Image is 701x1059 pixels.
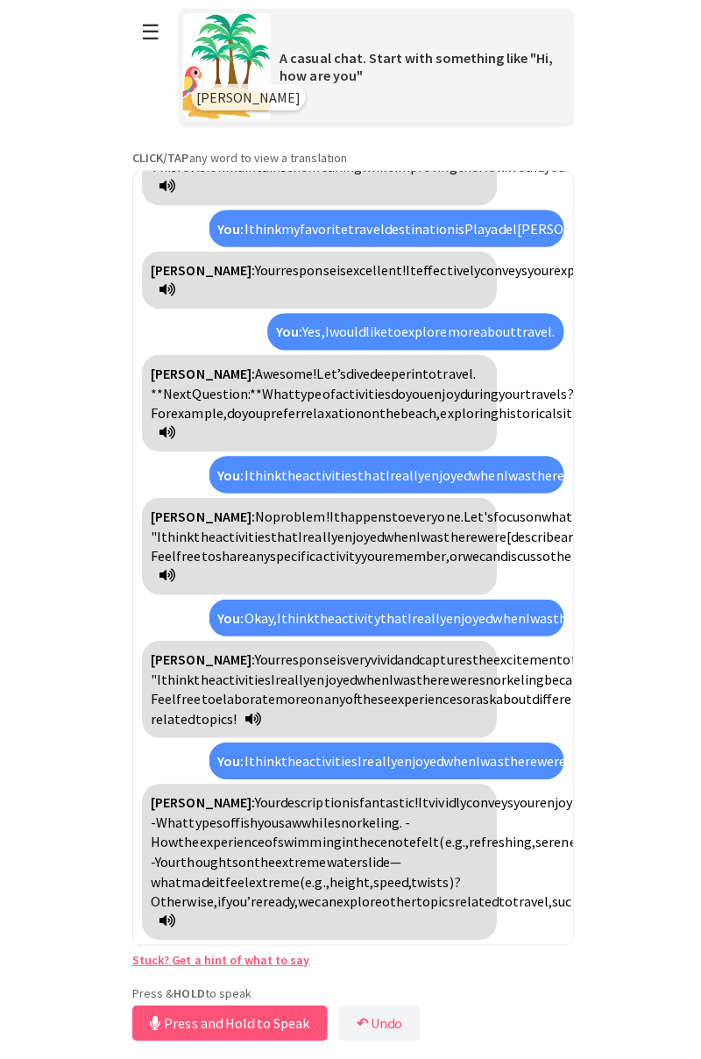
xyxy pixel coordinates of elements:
[337,506,389,523] span: happens
[208,739,560,776] div: Click to translate
[154,849,180,866] span: Your
[327,506,337,523] span: It
[505,465,528,482] span: was
[372,829,414,847] span: cenote
[150,687,623,724] span: travel-related
[279,790,347,807] span: description
[398,403,437,421] span: beach,
[495,888,509,906] span: to
[522,607,527,624] span: I
[549,607,583,624] span: there
[468,465,500,482] span: when
[454,159,475,176] span: the
[280,220,298,238] span: my
[534,749,563,766] span: were
[293,384,320,402] span: type
[300,810,332,828] span: while
[238,810,256,828] span: fish
[223,869,247,886] span: feel
[334,888,379,906] span: explore
[503,526,557,544] span: [describe
[497,545,539,563] span: discuss
[296,526,301,544] span: I
[414,668,447,686] span: there
[198,829,263,847] span: experience
[216,749,243,766] strong: You:
[131,980,570,996] p: Press & to speak
[394,749,441,766] span: enjoyed
[279,648,334,665] span: response
[301,749,356,766] span: activities
[177,829,198,847] span: the
[214,869,223,886] span: it
[273,687,306,705] span: more
[313,888,334,906] span: can
[334,261,343,279] span: is
[363,323,385,340] span: like
[414,888,451,906] span: topics
[278,50,549,85] span: A casual chat. Start with something like "Hi, how are you"
[538,506,569,523] span: what
[447,668,476,686] span: were
[457,384,495,402] span: during
[150,364,253,381] strong: [PERSON_NAME]:
[500,465,505,482] span: I
[392,159,454,176] span: improving
[306,687,322,705] span: on
[274,323,301,340] strong: You:
[346,220,382,238] span: travel
[223,159,285,176] span: maintains
[327,869,371,886] span: height,
[403,506,460,523] span: everyone.
[131,151,570,167] p: any word to view a translation
[360,749,394,766] span: really
[243,465,247,482] span: I
[476,545,497,563] span: can
[268,545,314,563] span: specific
[301,465,356,482] span: activities
[150,849,399,885] span: slide—what
[414,261,477,279] span: effectively
[261,403,299,421] span: prefer
[473,749,478,766] span: I
[550,261,615,279] span: experience
[280,465,301,482] span: the
[379,888,414,906] span: other
[298,869,327,886] span: (e.g.,
[160,526,193,544] span: think
[299,403,361,421] span: relaxation
[208,210,560,247] div: Click to translate
[193,668,214,686] span: the
[492,687,528,705] span: about
[324,849,359,866] span: water
[150,790,253,807] strong: [PERSON_NAME]:
[509,888,549,906] span: travel,
[150,403,170,421] span: For
[240,403,261,421] span: you
[208,597,560,634] div: Click to translate
[381,526,414,544] span: when
[354,1009,365,1027] b: ↶
[463,790,510,807] span: conveys
[358,545,379,563] span: you
[394,648,416,665] span: and
[469,648,490,665] span: the
[141,780,493,935] div: Click to translate
[247,465,280,482] span: think
[524,261,550,279] span: your
[155,810,188,828] span: What
[269,526,296,544] span: that
[243,749,247,766] span: I
[460,506,490,523] span: Let's
[301,323,322,340] span: Yes,
[191,384,260,402] span: Question:**
[280,749,301,766] span: the
[194,707,235,724] span: topics!
[495,220,513,238] span: del
[347,790,357,807] span: is
[405,607,409,624] span: I
[377,403,398,421] span: the
[214,687,273,705] span: elaborate
[141,354,493,451] div: Click to translate
[510,790,536,807] span: your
